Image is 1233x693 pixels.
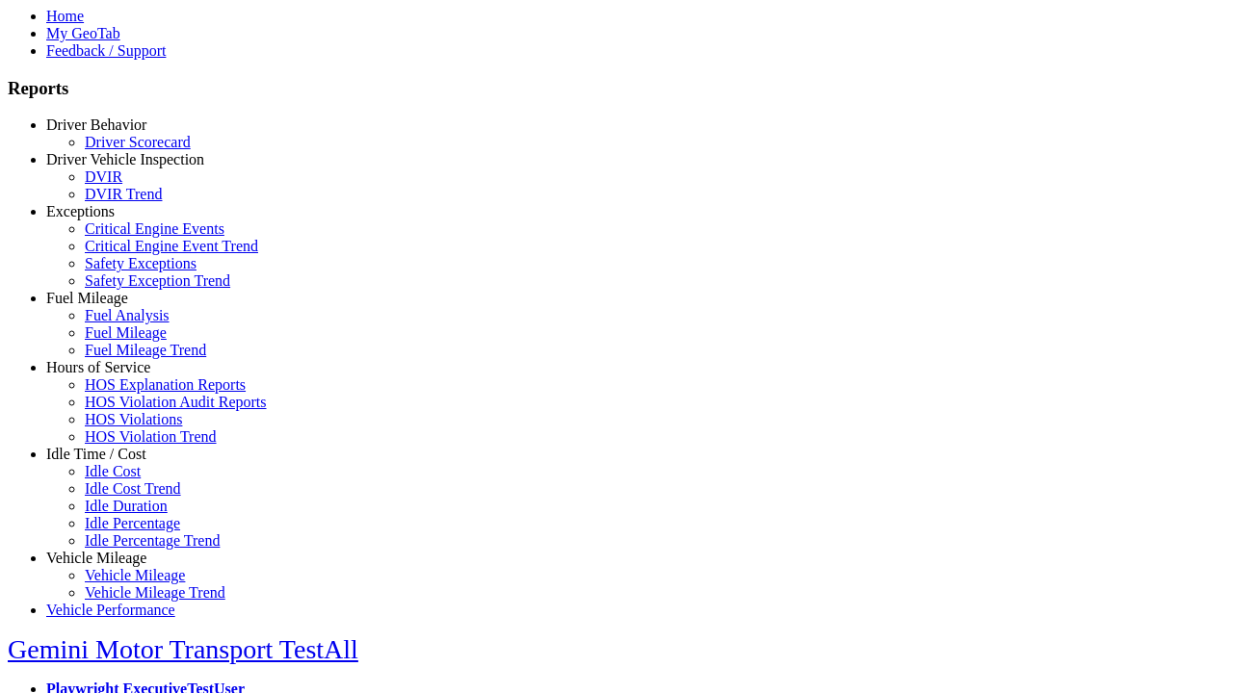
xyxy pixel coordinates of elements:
a: Vehicle Mileage [85,567,185,583]
a: Idle Percentage [85,515,180,531]
a: Vehicle Mileage [46,550,146,566]
a: DVIR Trend [85,186,162,202]
a: Hours of Service [46,359,150,375]
h3: Reports [8,78,1225,99]
a: Safety Exceptions [85,255,197,271]
a: Safety Exception Trend [85,272,230,289]
a: DVIR [85,168,122,185]
a: Critical Engine Event Trend [85,238,258,254]
a: Fuel Mileage [85,324,167,341]
a: HOS Violations [85,411,182,427]
a: Driver Scorecard [85,134,191,150]
a: Idle Percentage Trend [85,532,220,549]
a: Driver Behavior [46,116,146,133]
a: Fuel Mileage Trend [85,342,206,358]
a: Exceptions [46,203,115,219]
a: Vehicle Performance [46,602,175,618]
a: Driver Vehicle Inspection [46,151,204,167]
a: Idle Time / Cost [46,446,146,462]
a: Idle Duration [85,498,168,514]
a: HOS Violation Trend [85,428,217,445]
a: Gemini Motor Transport TestAll [8,634,358,664]
a: Idle Cost [85,463,141,479]
a: HOS Explanation Reports [85,376,246,393]
a: Critical Engine Events [85,220,224,237]
a: My GeoTab [46,25,120,41]
a: Home [46,8,84,24]
a: Fuel Analysis [85,307,170,323]
a: HOS Violation Audit Reports [85,394,267,410]
a: Idle Cost Trend [85,480,181,497]
a: Vehicle Mileage Trend [85,584,225,601]
a: Feedback / Support [46,42,166,59]
a: Fuel Mileage [46,290,128,306]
